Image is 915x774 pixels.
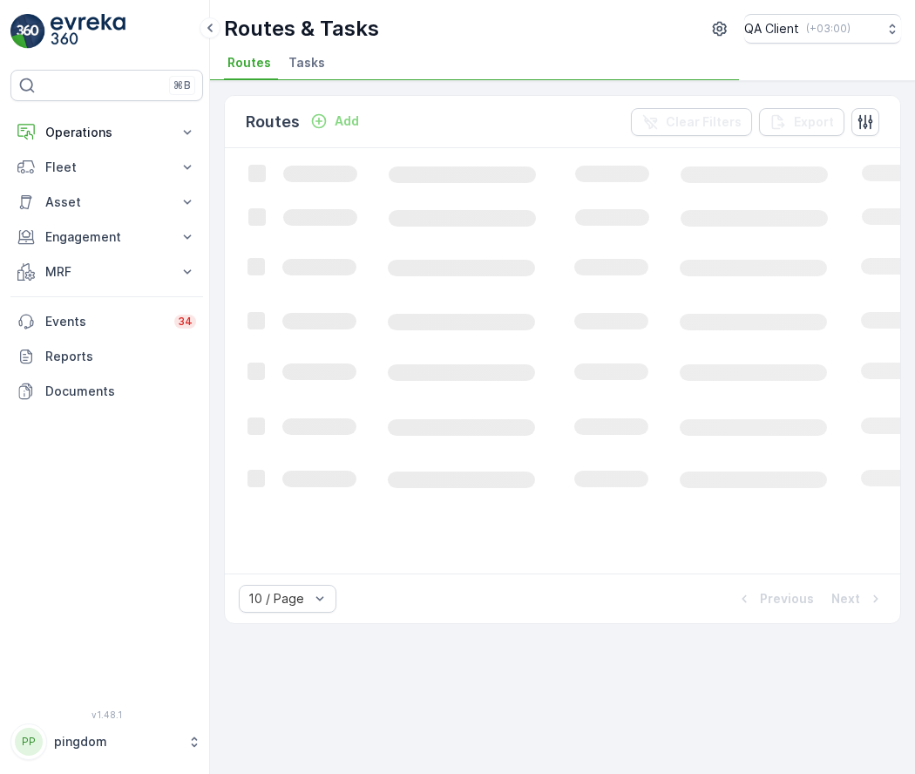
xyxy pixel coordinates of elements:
button: PPpingdom [10,723,203,760]
button: Operations [10,115,203,150]
p: 34 [178,315,193,329]
p: Routes & Tasks [224,15,379,43]
p: Next [831,590,860,608]
button: Clear Filters [631,108,752,136]
p: Operations [45,124,168,141]
p: ( +03:00 ) [806,22,851,36]
div: PP [15,728,43,756]
span: Routes [227,54,271,71]
p: Asset [45,193,168,211]
span: Tasks [288,54,325,71]
p: MRF [45,263,168,281]
a: Documents [10,374,203,409]
a: Events34 [10,304,203,339]
p: Clear Filters [666,113,742,131]
p: Fleet [45,159,168,176]
button: Asset [10,185,203,220]
img: logo_light-DOdMpM7g.png [51,14,125,49]
p: Documents [45,383,196,400]
button: Previous [734,588,816,609]
a: Reports [10,339,203,374]
p: Engagement [45,228,168,246]
img: logo [10,14,45,49]
p: Add [335,112,359,130]
span: v 1.48.1 [10,709,203,720]
button: Export [759,108,844,136]
p: ⌘B [173,78,191,92]
button: Add [303,111,366,132]
p: pingdom [54,733,179,750]
button: Engagement [10,220,203,255]
button: MRF [10,255,203,289]
p: QA Client [744,20,799,37]
p: Events [45,313,164,330]
button: Fleet [10,150,203,185]
p: Reports [45,348,196,365]
button: QA Client(+03:00) [744,14,901,44]
p: Routes [246,110,300,134]
p: Previous [760,590,814,608]
button: Next [830,588,886,609]
p: Export [794,113,834,131]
